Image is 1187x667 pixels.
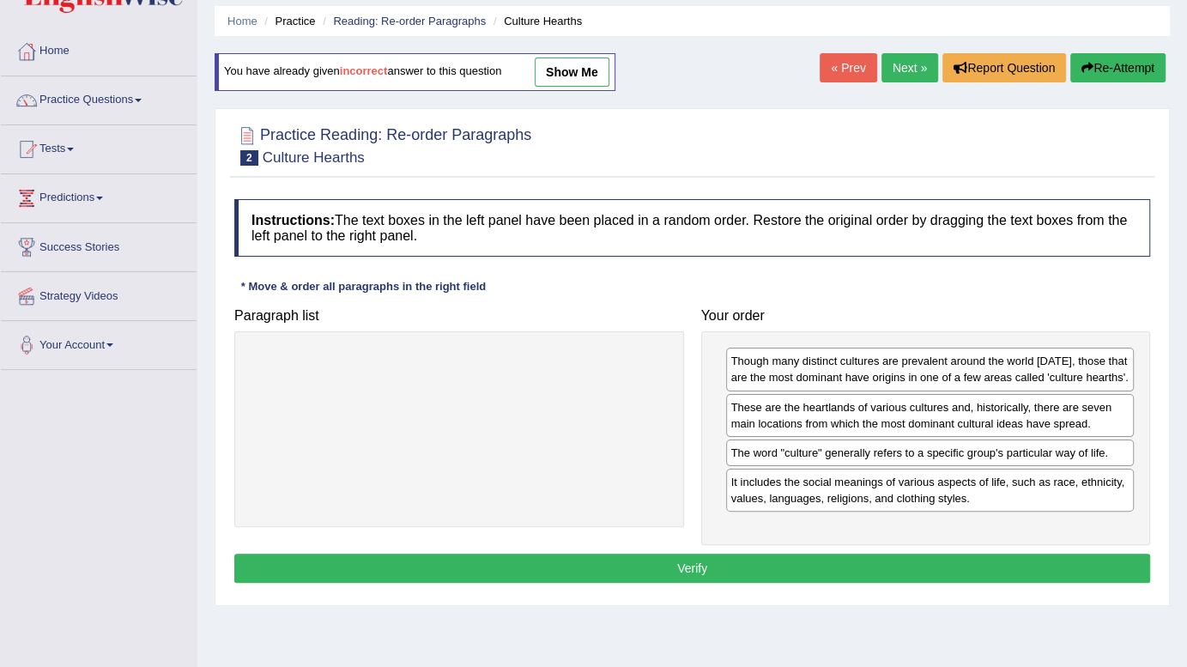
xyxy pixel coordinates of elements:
a: Next » [881,53,938,82]
a: Practice Questions [1,76,197,119]
li: Culture Hearths [489,13,582,29]
a: « Prev [820,53,876,82]
div: Though many distinct cultures are prevalent around the world [DATE], those that are the most domi... [726,348,1135,391]
a: Reading: Re-order Paragraphs [333,15,486,27]
div: * Move & order all paragraphs in the right field [234,278,493,294]
h4: The text boxes in the left panel have been placed in a random order. Restore the original order b... [234,199,1150,257]
a: Success Stories [1,223,197,266]
h4: Paragraph list [234,308,684,324]
small: Culture Hearths [263,149,365,166]
b: incorrect [340,65,388,78]
div: You have already given answer to this question [215,53,615,91]
a: Strategy Videos [1,272,197,315]
h4: Your order [701,308,1151,324]
button: Verify [234,554,1150,583]
div: The word "culture" generally refers to a specific group's particular way of life. [726,440,1135,466]
a: Your Account [1,321,197,364]
div: It includes the social meanings of various aspects of life, such as race, ethnicity, values, lang... [726,469,1135,512]
h2: Practice Reading: Re-order Paragraphs [234,123,531,166]
button: Report Question [942,53,1066,82]
a: show me [535,58,609,87]
span: 2 [240,150,258,166]
a: Home [227,15,257,27]
a: Tests [1,125,197,168]
a: Predictions [1,174,197,217]
button: Re-Attempt [1070,53,1166,82]
a: Home [1,27,197,70]
b: Instructions: [251,213,335,227]
div: These are the heartlands of various cultures and, historically, there are seven main locations fr... [726,394,1135,437]
li: Practice [260,13,315,29]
